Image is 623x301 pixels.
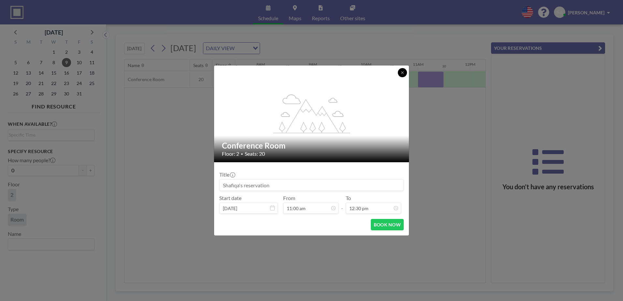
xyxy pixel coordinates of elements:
button: BOOK NOW [371,219,404,230]
h2: Conference Room [222,141,402,150]
label: Start date [219,195,241,201]
span: - [341,197,343,211]
span: • [241,151,243,156]
span: Floor: 2 [222,150,239,157]
label: Title [219,171,235,178]
input: Shafiqa's reservation [220,179,403,191]
span: Seats: 20 [245,150,265,157]
g: flex-grow: 1.2; [273,94,350,133]
label: From [283,195,295,201]
label: To [346,195,351,201]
